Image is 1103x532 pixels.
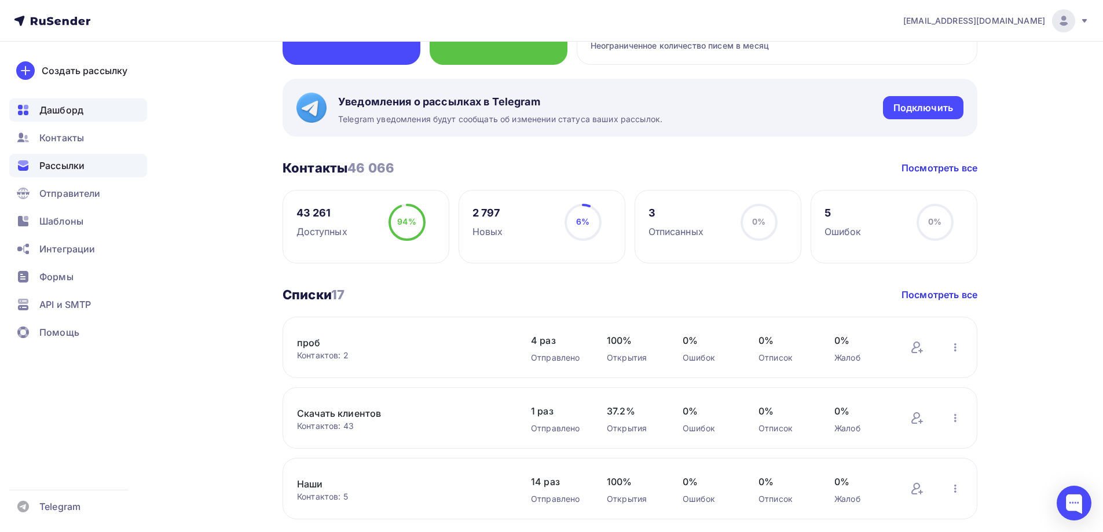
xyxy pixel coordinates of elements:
[397,217,416,226] span: 94%
[297,350,508,361] div: Контактов: 2
[607,493,659,505] div: Открытия
[607,352,659,364] div: Открытия
[902,288,977,302] a: Посмотреть все
[576,217,589,226] span: 6%
[297,406,494,420] a: Скачать клиентов
[531,333,584,347] span: 4 раз
[338,95,662,109] span: Уведомления о рассылках в Telegram
[893,101,953,115] div: Подключить
[296,206,347,220] div: 43 261
[39,325,79,339] span: Помощь
[9,210,147,233] a: Шаблоны
[531,352,584,364] div: Отправлено
[752,217,765,226] span: 0%
[9,98,147,122] a: Дашборд
[607,475,659,489] span: 100%
[347,160,394,175] span: 46 066
[472,225,503,239] div: Новых
[297,336,494,350] a: проб
[39,242,95,256] span: Интеграции
[297,477,494,491] a: Наши
[683,333,735,347] span: 0%
[824,225,862,239] div: Ошибок
[283,287,345,303] h3: Списки
[928,217,941,226] span: 0%
[283,160,394,176] h3: Контакты
[758,333,811,347] span: 0%
[758,475,811,489] span: 0%
[683,352,735,364] div: Ошибок
[834,493,887,505] div: Жалоб
[9,154,147,177] a: Рассылки
[834,404,887,418] span: 0%
[9,126,147,149] a: Контакты
[39,270,74,284] span: Формы
[824,206,862,220] div: 5
[39,159,85,173] span: Рассылки
[472,206,503,220] div: 2 797
[834,423,887,434] div: Жалоб
[834,333,887,347] span: 0%
[42,64,127,78] div: Создать рассылку
[903,15,1045,27] span: [EMAIL_ADDRESS][DOMAIN_NAME]
[648,206,703,220] div: 3
[648,225,703,239] div: Отписанных
[758,404,811,418] span: 0%
[531,475,584,489] span: 14 раз
[39,186,101,200] span: Отправители
[607,333,659,347] span: 100%
[338,113,662,125] span: Telegram уведомления будут сообщать об изменении статуса ваших рассылок.
[902,161,977,175] a: Посмотреть все
[39,214,83,228] span: Шаблоны
[834,475,887,489] span: 0%
[531,493,584,505] div: Отправлено
[758,493,811,505] div: Отписок
[531,404,584,418] span: 1 раз
[39,131,84,145] span: Контакты
[9,265,147,288] a: Формы
[331,287,345,302] span: 17
[39,103,83,117] span: Дашборд
[758,423,811,434] div: Отписок
[683,493,735,505] div: Ошибок
[39,500,80,513] span: Telegram
[297,491,508,502] div: Контактов: 5
[9,182,147,205] a: Отправители
[297,420,508,432] div: Контактов: 43
[683,423,735,434] div: Ошибок
[683,475,735,489] span: 0%
[758,352,811,364] div: Отписок
[296,225,347,239] div: Доступных
[683,404,735,418] span: 0%
[834,352,887,364] div: Жалоб
[39,298,91,311] span: API и SMTP
[607,404,659,418] span: 37.2%
[607,423,659,434] div: Открытия
[531,423,584,434] div: Отправлено
[903,9,1089,32] a: [EMAIL_ADDRESS][DOMAIN_NAME]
